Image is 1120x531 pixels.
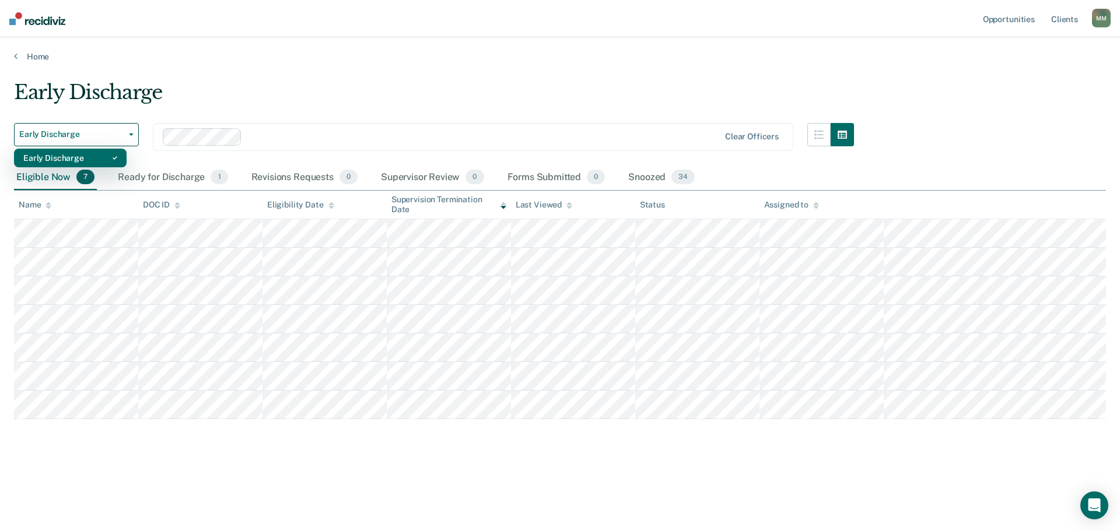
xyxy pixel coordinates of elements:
[143,200,180,210] div: DOC ID
[14,51,1106,62] a: Home
[211,170,228,185] span: 1
[19,200,51,210] div: Name
[671,170,695,185] span: 34
[14,123,139,146] button: Early Discharge
[505,165,608,191] div: Forms Submitted0
[116,165,230,191] div: Ready for Discharge1
[1080,491,1108,519] div: Open Intercom Messenger
[466,170,484,185] span: 0
[391,195,506,214] div: Supervision Termination Date
[587,170,605,185] span: 0
[14,165,97,191] div: Eligible Now7
[19,129,124,139] span: Early Discharge
[626,165,697,191] div: Snoozed34
[249,165,360,191] div: Revisions Requests0
[267,200,334,210] div: Eligibility Date
[1092,9,1111,27] button: MM
[516,200,572,210] div: Last Viewed
[339,170,358,185] span: 0
[9,12,65,25] img: Recidiviz
[640,200,665,210] div: Status
[14,80,854,114] div: Early Discharge
[379,165,487,191] div: Supervisor Review0
[76,170,94,185] span: 7
[764,200,819,210] div: Assigned to
[1092,9,1111,27] div: M M
[23,149,117,167] div: Early Discharge
[725,132,779,142] div: Clear officers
